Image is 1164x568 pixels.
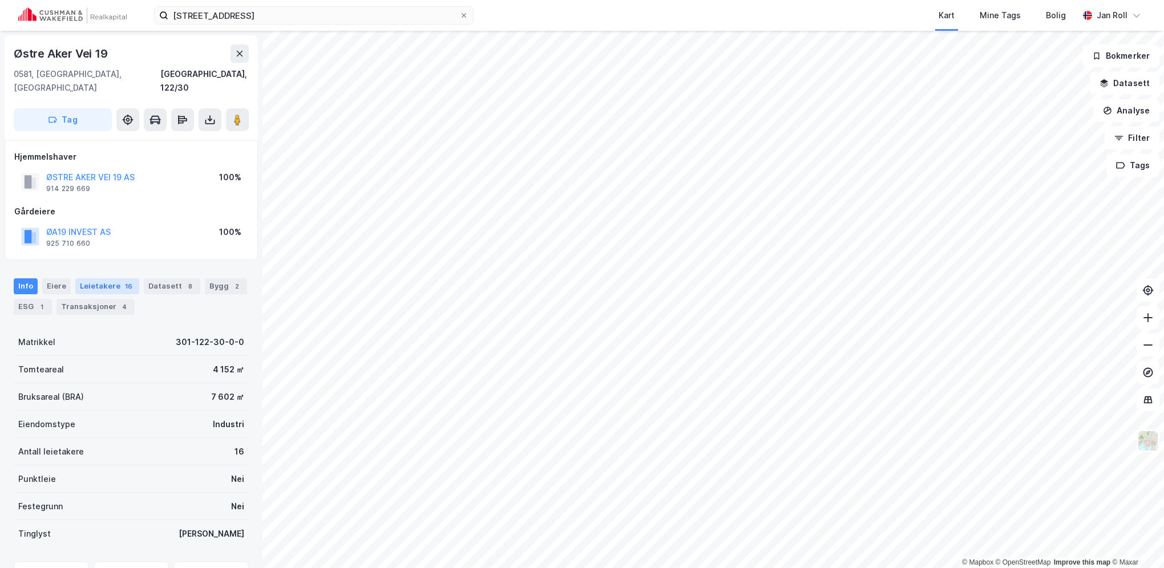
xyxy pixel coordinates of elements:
[18,500,63,513] div: Festegrunn
[231,281,242,292] div: 2
[1054,558,1110,566] a: Improve this map
[939,9,955,22] div: Kart
[160,67,249,95] div: [GEOGRAPHIC_DATA], 122/30
[36,301,47,313] div: 1
[219,225,241,239] div: 100%
[18,390,84,404] div: Bruksareal (BRA)
[1082,44,1159,67] button: Bokmerker
[235,445,244,459] div: 16
[1093,99,1159,122] button: Analyse
[14,44,110,63] div: Østre Aker Vei 19
[56,299,135,315] div: Transaksjoner
[213,363,244,376] div: 4 152 ㎡
[1137,430,1159,452] img: Z
[42,278,71,294] div: Eiere
[1105,127,1159,149] button: Filter
[14,299,52,315] div: ESG
[123,281,135,292] div: 16
[144,278,200,294] div: Datasett
[980,9,1021,22] div: Mine Tags
[14,150,248,164] div: Hjemmelshaver
[205,278,247,294] div: Bygg
[18,363,64,376] div: Tomteareal
[119,301,130,313] div: 4
[231,472,244,486] div: Nei
[1097,9,1127,22] div: Jan Roll
[18,472,56,486] div: Punktleie
[18,417,75,431] div: Eiendomstype
[176,335,244,349] div: 301-122-30-0-0
[1106,154,1159,177] button: Tags
[213,417,244,431] div: Industri
[179,527,244,541] div: [PERSON_NAME]
[14,67,160,95] div: 0581, [GEOGRAPHIC_DATA], [GEOGRAPHIC_DATA]
[219,171,241,184] div: 100%
[211,390,244,404] div: 7 602 ㎡
[14,205,248,218] div: Gårdeiere
[18,527,51,541] div: Tinglyst
[14,108,112,131] button: Tag
[168,7,459,24] input: Søk på adresse, matrikkel, gårdeiere, leietakere eller personer
[996,558,1051,566] a: OpenStreetMap
[1046,9,1066,22] div: Bolig
[18,7,127,23] img: cushman-wakefield-realkapital-logo.202ea83816669bd177139c58696a8fa1.svg
[46,184,90,193] div: 914 229 669
[184,281,196,292] div: 8
[46,239,90,248] div: 925 710 660
[18,445,84,459] div: Antall leietakere
[75,278,139,294] div: Leietakere
[231,500,244,513] div: Nei
[14,278,38,294] div: Info
[1090,72,1159,95] button: Datasett
[1107,513,1164,568] iframe: Chat Widget
[962,558,993,566] a: Mapbox
[1107,513,1164,568] div: Kontrollprogram for chat
[18,335,55,349] div: Matrikkel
